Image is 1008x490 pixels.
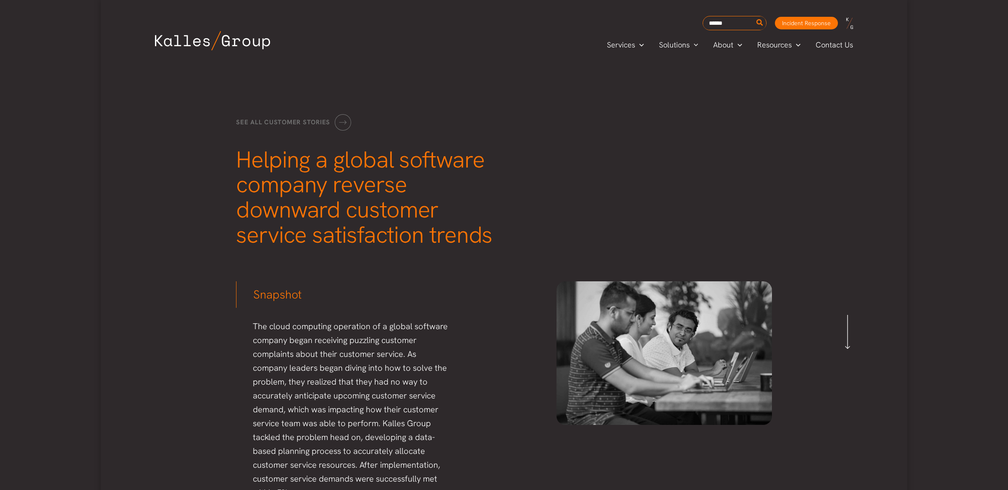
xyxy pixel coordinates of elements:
button: Search [755,16,765,30]
nav: Primary Site Navigation [599,38,861,52]
a: SolutionsMenu Toggle [651,39,706,51]
a: See all customer stories [236,114,351,131]
span: Solutions [659,39,690,51]
a: ServicesMenu Toggle [599,39,651,51]
a: ResourcesMenu Toggle [750,39,808,51]
span: Services [607,39,635,51]
a: AboutMenu Toggle [706,39,750,51]
span: Resources [757,39,792,51]
img: 94% of firms hit by phishing attacks in 2023 as AI sharpens scam tactics [556,281,772,424]
img: Kalles Group [155,31,270,50]
h3: Snapshot [236,281,451,303]
span: Contact Us [816,39,853,51]
span: Helping a global software company reverse downward customer service satisfaction trends [236,144,492,250]
span: Menu Toggle [792,39,801,51]
span: Menu Toggle [690,39,698,51]
span: Menu Toggle [635,39,644,51]
span: Menu Toggle [733,39,742,51]
a: Incident Response [775,17,838,29]
span: About [713,39,733,51]
a: Contact Us [808,39,861,51]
